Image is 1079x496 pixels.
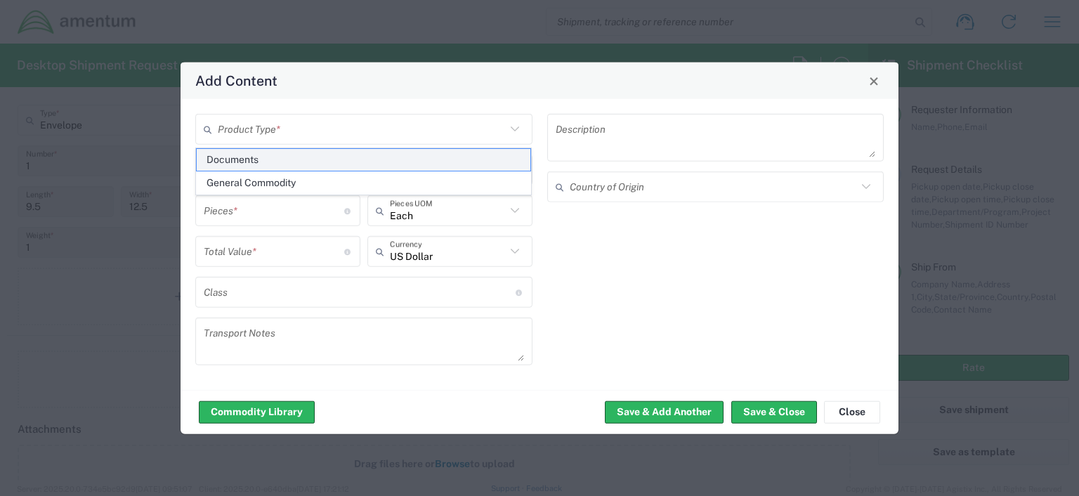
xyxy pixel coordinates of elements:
[605,400,724,423] button: Save & Add Another
[197,172,531,194] span: General Commodity
[199,400,315,423] button: Commodity Library
[824,400,880,423] button: Close
[197,149,531,171] span: Documents
[864,71,884,91] button: Close
[195,70,277,91] h4: Add Content
[731,400,817,423] button: Save & Close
